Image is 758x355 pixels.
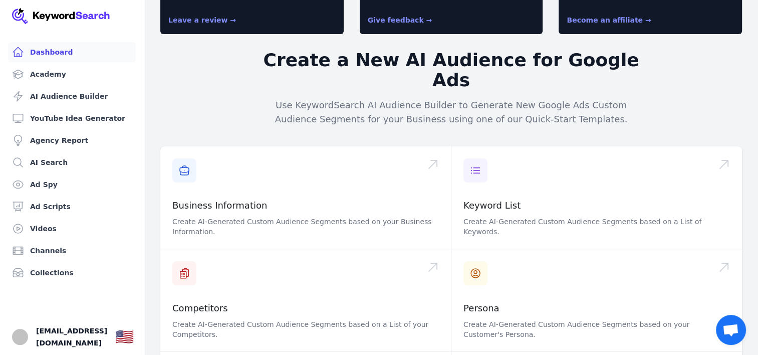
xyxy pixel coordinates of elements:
a: AI Search [8,152,136,172]
img: brandon harbaugh [12,329,28,345]
a: Collections [8,263,136,283]
img: Your Company [12,8,110,24]
a: Videos [8,219,136,239]
a: Keyword List [463,200,521,211]
a: Ad Scripts [8,197,136,217]
a: Become an affiliate [567,16,651,24]
button: 🇺🇸 [115,327,134,347]
p: Use KeywordSearch AI Audience Builder to Generate New Google Ads Custom Audience Segments for you... [259,98,644,126]
h2: Create a New AI Audience for Google Ads [259,50,644,90]
div: 🇺🇸 [115,328,134,346]
span: → [645,16,651,24]
a: AI Audience Builder [8,86,136,106]
span: → [230,16,236,24]
a: Leave a review [168,16,236,24]
span: → [426,16,432,24]
a: Dashboard [8,42,136,62]
a: Competitors [172,303,228,313]
span: [EMAIL_ADDRESS][DOMAIN_NAME] [36,325,107,349]
a: Open chat [716,315,746,345]
button: Open user button [12,329,28,345]
a: Academy [8,64,136,84]
a: YouTube Idea Generator [8,108,136,128]
a: Business Information [172,200,267,211]
a: Agency Report [8,130,136,150]
a: Persona [463,303,499,313]
a: Ad Spy [8,174,136,195]
a: Give feedback [368,16,432,24]
a: Channels [8,241,136,261]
